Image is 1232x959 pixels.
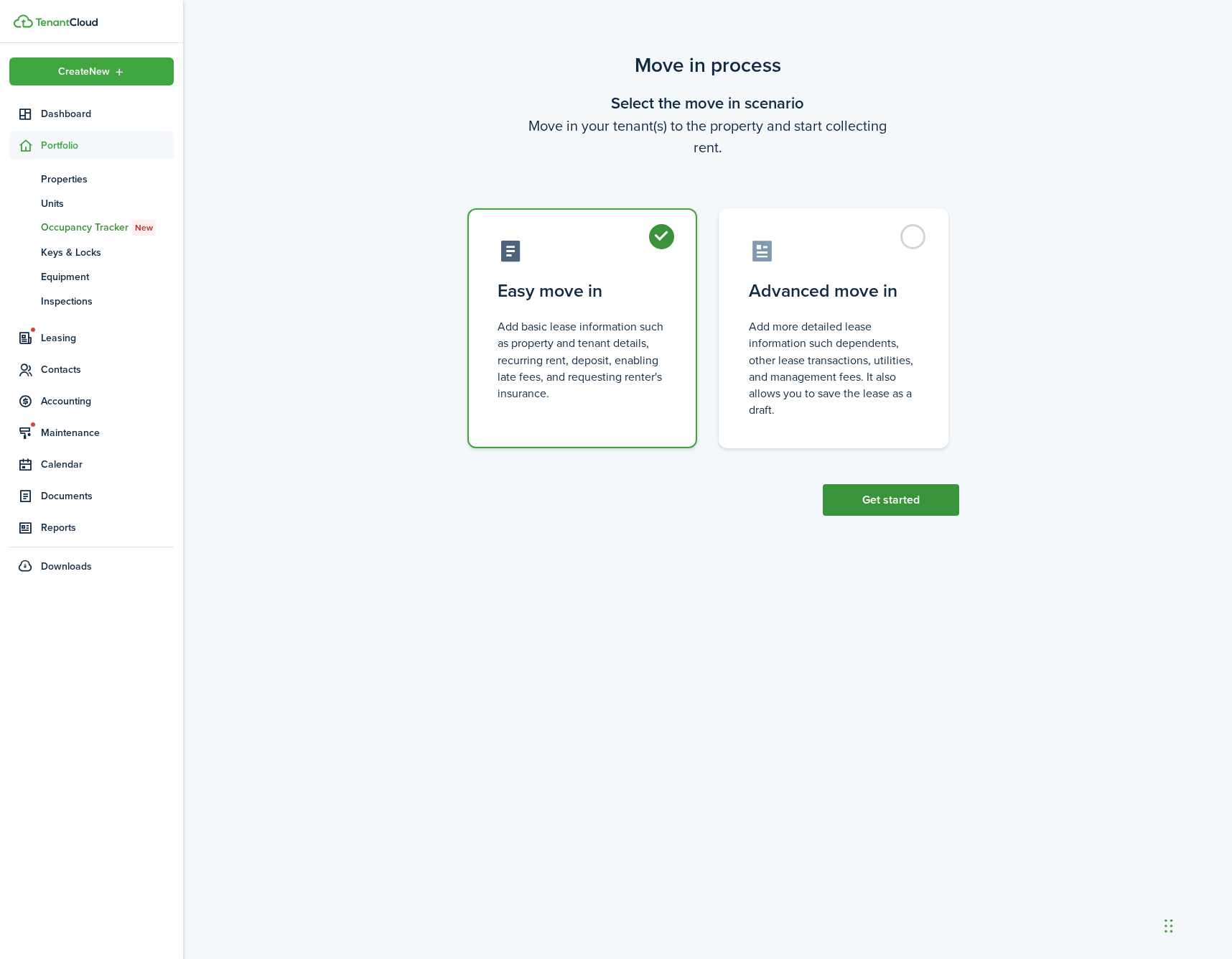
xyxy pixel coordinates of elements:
wizard-step-header-title: Select the move in scenario [457,91,959,115]
span: Keys & Locks [41,245,174,260]
span: Accounting [41,394,174,409]
span: Contacts [41,362,174,377]
a: Occupancy TrackerNew [9,216,174,240]
span: Leasing [41,330,174,346]
a: Equipment [9,264,174,289]
control-radio-card-title: Easy move in [498,278,667,304]
scenario-title: Move in process [457,50,959,80]
div: Drag [1165,904,1173,948]
span: Calendar [41,457,174,472]
span: Equipment [41,269,174,284]
a: Inspections [9,289,174,313]
a: Properties [9,167,174,191]
span: Portfolio [41,138,174,153]
img: TenantCloud [14,14,33,28]
span: Maintenance [41,425,174,440]
span: Inspections [41,294,174,309]
control-radio-card-title: Advanced move in [749,278,918,304]
a: Keys & Locks [9,240,174,264]
wizard-step-header-description: Move in your tenant(s) to the property and start collecting rent. [457,115,959,158]
span: Dashboard [41,106,174,121]
control-radio-card-description: Add basic lease information such as property and tenant details, recurring rent, deposit, enablin... [498,318,667,402]
span: Units [41,196,174,211]
span: Occupancy Tracker [41,220,174,236]
img: TenantCloud [35,18,98,27]
iframe: Chat Widget [986,804,1232,959]
button: Get started [823,484,959,516]
span: Create New [58,67,110,77]
a: Reports [9,514,174,542]
span: New [135,221,153,234]
span: Properties [41,172,174,187]
a: Units [9,191,174,216]
span: Reports [41,520,174,535]
control-radio-card-description: Add more detailed lease information such dependents, other lease transactions, utilities, and man... [749,318,918,418]
span: Downloads [41,559,92,574]
a: Dashboard [9,100,174,128]
span: Documents [41,488,174,504]
button: Open menu [9,57,174,85]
